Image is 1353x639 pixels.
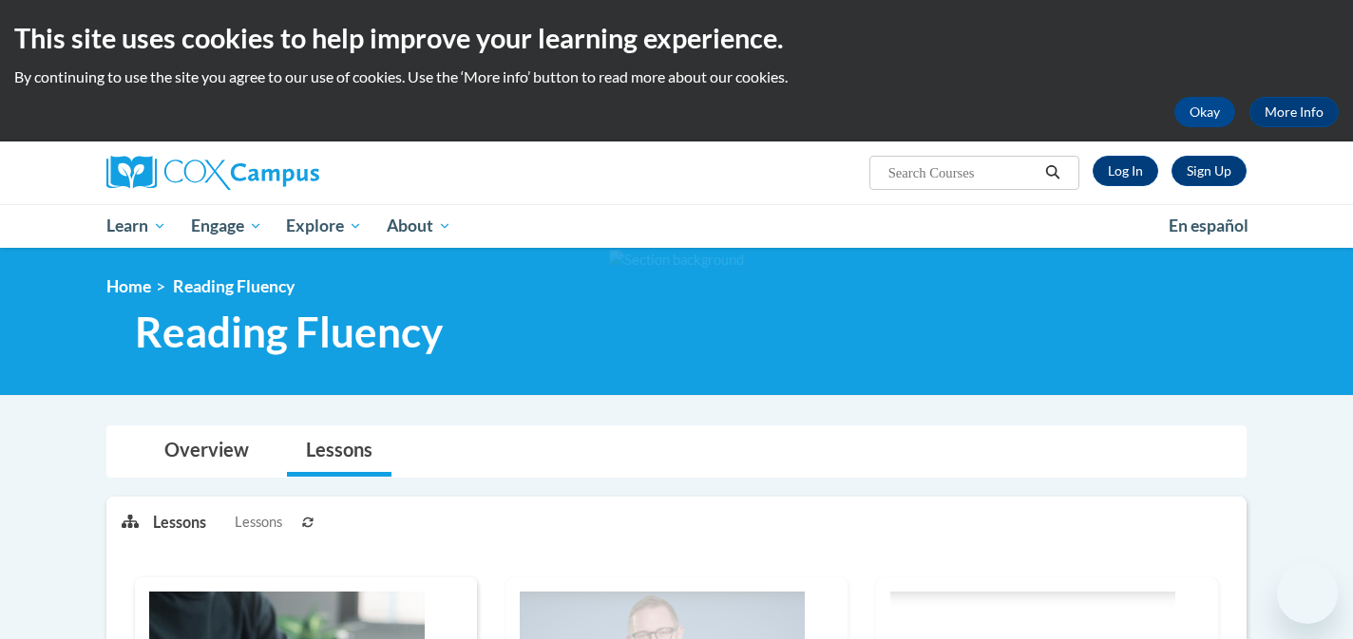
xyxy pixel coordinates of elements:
span: Reading Fluency [173,276,295,296]
a: Lessons [287,426,391,477]
button: Okay [1174,97,1235,127]
a: En español [1156,206,1261,246]
a: Engage [179,204,275,248]
a: Register [1172,156,1247,186]
button: Search [1039,161,1067,184]
a: Explore [274,204,374,248]
span: About [387,215,451,237]
span: Lessons [235,512,282,533]
span: Learn [106,215,166,237]
a: More Info [1249,97,1339,127]
h2: This site uses cookies to help improve your learning experience. [14,19,1339,57]
span: Engage [191,215,262,237]
p: By continuing to use the site you agree to our use of cookies. Use the ‘More info’ button to read... [14,66,1339,87]
img: Cox Campus [106,156,319,190]
div: Main menu [78,204,1275,248]
a: Cox Campus [106,156,467,190]
span: Explore [286,215,362,237]
a: Home [106,276,151,296]
iframe: Button to launch messaging window [1277,563,1338,624]
a: About [374,204,464,248]
span: Reading Fluency [135,307,443,357]
span: En español [1169,216,1248,235]
input: Search Courses [886,161,1039,184]
a: Overview [145,426,268,477]
img: Section background [609,250,744,271]
a: Learn [94,204,179,248]
p: Lessons [153,512,206,533]
a: Log In [1093,156,1158,186]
